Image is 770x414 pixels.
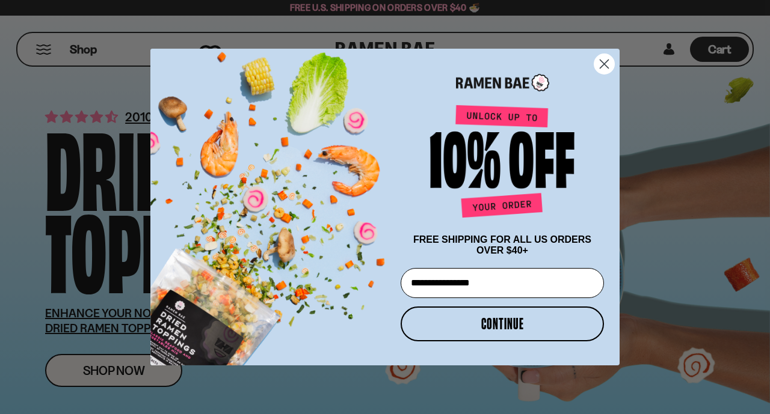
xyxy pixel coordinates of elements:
span: FREE SHIPPING FOR ALL US ORDERS OVER $40+ [413,234,591,255]
button: Close dialog [594,53,615,75]
img: Unlock up to 10% off [427,105,577,222]
img: Ramen Bae Logo [456,73,549,93]
button: CONTINUE [401,306,604,341]
img: ce7035ce-2e49-461c-ae4b-8ade7372f32c.png [150,38,396,365]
